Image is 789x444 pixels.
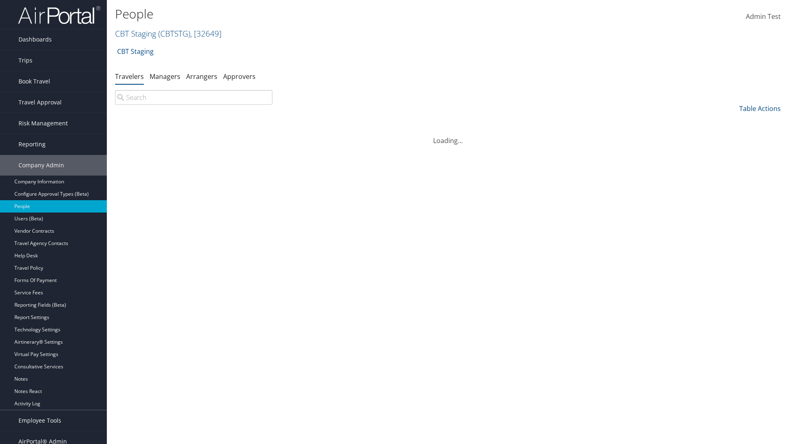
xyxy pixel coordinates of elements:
a: Travelers [115,72,144,81]
span: Company Admin [18,155,64,176]
a: CBT Staging [117,43,154,60]
a: Approvers [223,72,256,81]
div: Loading... [115,126,781,146]
a: Arrangers [186,72,217,81]
a: Table Actions [739,104,781,113]
span: Dashboards [18,29,52,50]
a: CBT Staging [115,28,221,39]
span: Trips [18,50,32,71]
span: Risk Management [18,113,68,134]
a: Admin Test [746,4,781,30]
h1: People [115,5,559,23]
span: Book Travel [18,71,50,92]
span: Admin Test [746,12,781,21]
span: Employee Tools [18,410,61,431]
img: airportal-logo.png [18,5,100,25]
span: Reporting [18,134,46,155]
span: Travel Approval [18,92,62,113]
span: ( CBTSTG ) [158,28,190,39]
input: Search [115,90,272,105]
span: , [ 32649 ] [190,28,221,39]
a: Managers [150,72,180,81]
